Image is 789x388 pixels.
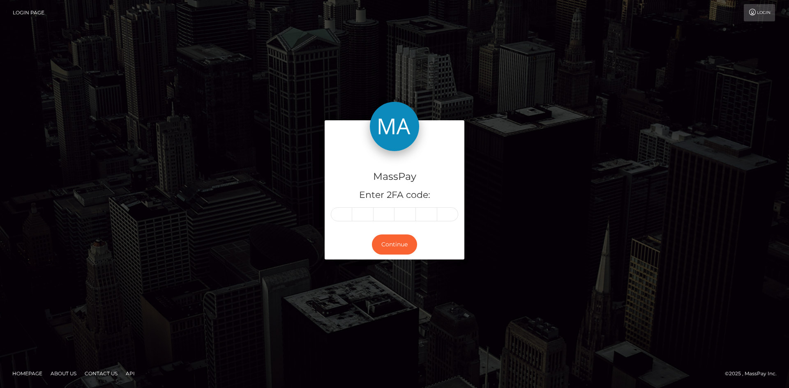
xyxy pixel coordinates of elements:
[47,367,80,380] a: About Us
[372,234,417,255] button: Continue
[331,170,458,184] h4: MassPay
[122,367,138,380] a: API
[9,367,46,380] a: Homepage
[81,367,121,380] a: Contact Us
[370,102,419,151] img: MassPay
[13,4,44,21] a: Login Page
[331,189,458,202] h5: Enter 2FA code:
[744,4,775,21] a: Login
[725,369,783,378] div: © 2025 , MassPay Inc.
